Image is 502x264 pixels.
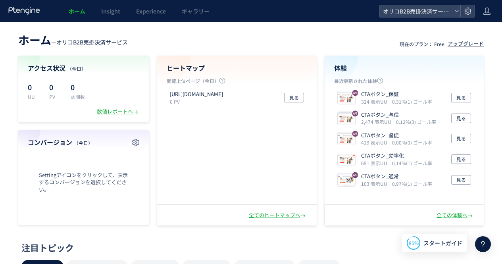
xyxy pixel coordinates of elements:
span: 見る [456,93,466,102]
button: 見る [451,154,471,164]
span: 見る [456,134,466,143]
p: UU [28,93,40,100]
div: — [18,32,128,48]
img: bbd5f168c57c6a64b42c6b2190ffe0061718006450820.jpeg [338,154,355,166]
span: 85% [409,239,419,246]
img: 47eef15e7e3e5b12a4d68236e080dbd51718006183869.jpeg [338,93,355,104]
span: Experience [136,7,166,15]
div: アップグレード [448,40,484,48]
img: b0a9475bc393c7c680680679e64dbe9d1718006956116.jpeg [338,134,355,145]
i: 0.97%(1) ゴール率 [392,180,432,187]
span: 見る [456,154,466,164]
div: 全てのヒートマップへ [249,212,307,219]
i: 0.14%(1) ゴール率 [392,160,432,166]
p: https://camp.orico.co.jp/b2b/lp_hosyou [170,91,223,98]
img: cb40ad45ef9f079711797299957f77561718005990443.jpeg [338,114,355,125]
span: 見る [456,175,466,185]
p: 0 [49,81,61,93]
p: CTAボタン_与信 [361,111,433,119]
p: 訪問数 [71,93,85,100]
p: CTAボタン_通常 [361,173,429,180]
span: ギャラリー [182,7,210,15]
p: CTAボタン_督促 [361,132,429,139]
button: 見る [284,93,304,102]
p: 閲覧上位ページ（今日） [167,77,307,87]
i: 0.31%(1) ゴール率 [392,98,432,105]
p: CTAボタン_効率化 [361,152,429,160]
span: Settingアイコンをクリックして、表示するコンバージョンを選択してください。 [28,172,140,194]
button: 見る [451,134,471,143]
span: スタートガイド [423,239,462,247]
i: 429 表示UU [361,139,390,146]
span: ホーム [18,32,51,48]
span: （今日） [74,139,93,146]
h4: アクセス状況 [28,64,140,73]
span: 見る [456,114,466,123]
span: オリコB2B売掛決済サービス [56,38,128,46]
i: 0.12%(3) ゴール率 [396,118,436,125]
span: オリコB2B売掛決済サービス [381,5,451,17]
div: 全ての体験へ [437,212,474,219]
button: 見る [451,93,471,102]
p: 0 [28,81,40,93]
button: 見る [451,175,471,185]
span: 見る [289,93,299,102]
p: CTAボタン_保証 [361,91,429,98]
i: 324 表示UU [361,98,390,105]
p: PV [49,93,61,100]
div: 数値レポートへ [97,108,140,116]
h4: ヒートマップ [167,64,307,73]
p: 0 [71,81,85,93]
div: 注目トピック [21,241,477,254]
i: 691 表示UU [361,160,390,166]
span: （今日） [67,65,86,72]
h4: 体験 [334,64,475,73]
i: 103 表示UU [361,180,390,187]
p: 0 PV [170,98,226,105]
img: 358ee8a25ee9e329e0a019d11d24b72e1718006696051.jpeg [338,175,355,186]
span: Insight [101,7,120,15]
i: 0.00%(0) ゴール率 [392,139,432,146]
i: 2,474 表示UU [361,118,394,125]
h4: コンバージョン [28,138,140,147]
button: 見る [451,114,471,123]
p: 最近更新された体験 [334,77,475,87]
span: ホーム [69,7,85,15]
p: 現在のプラン： Free [400,40,444,47]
